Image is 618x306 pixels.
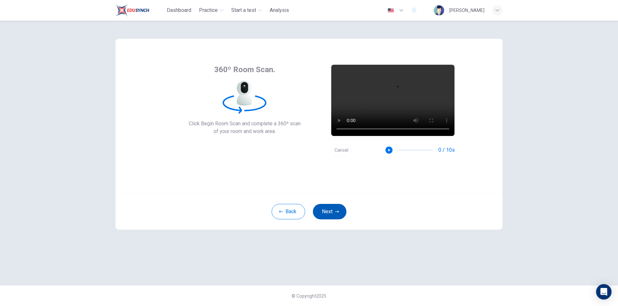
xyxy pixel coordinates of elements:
img: Profile picture [434,5,444,15]
span: of your room and work area. [189,128,301,135]
button: Analysis [267,5,292,16]
span: 0 / 10s [438,146,455,154]
button: Next [313,204,346,219]
div: [PERSON_NAME] [449,6,484,14]
span: Start a test [231,6,256,14]
a: Train Test logo [115,4,164,17]
span: Analysis [270,6,289,14]
button: Dashboard [164,5,194,16]
button: Back [272,204,305,219]
button: Practice [196,5,226,16]
span: Dashboard [167,6,191,14]
span: 360º Room Scan. [214,64,275,75]
button: Cancel [331,144,352,157]
span: © Copyright 2025 [292,293,326,299]
div: Open Intercom Messenger [596,284,612,300]
span: Click Begin Room Scan and complete a 360º scan [189,120,301,128]
button: Start a test [229,5,264,16]
img: Train Test logo [115,4,149,17]
img: en [387,8,395,13]
span: Practice [199,6,218,14]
